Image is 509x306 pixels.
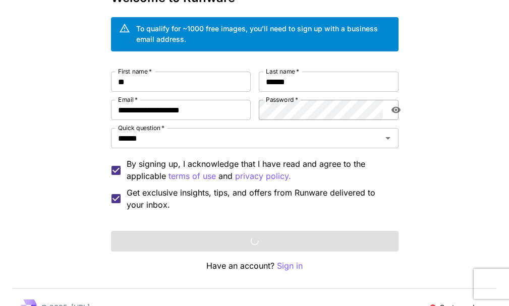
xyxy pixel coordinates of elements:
p: privacy policy. [235,170,291,182]
span: Get exclusive insights, tips, and offers from Runware delivered to your inbox. [127,187,390,211]
label: First name [118,67,152,76]
div: To qualify for ~1000 free images, you’ll need to sign up with a business email address. [136,23,390,44]
p: Have an account? [111,260,399,272]
p: terms of use [168,170,216,182]
button: Sign in [277,260,303,272]
button: By signing up, I acknowledge that I have read and agree to the applicable and privacy policy. [168,170,216,182]
label: Password [266,95,298,104]
button: Open [381,131,395,145]
label: Quick question [118,124,164,132]
label: Email [118,95,138,104]
p: By signing up, I acknowledge that I have read and agree to the applicable and [127,158,390,182]
label: Last name [266,67,299,76]
button: By signing up, I acknowledge that I have read and agree to the applicable terms of use and [235,170,291,182]
button: toggle password visibility [387,101,405,119]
